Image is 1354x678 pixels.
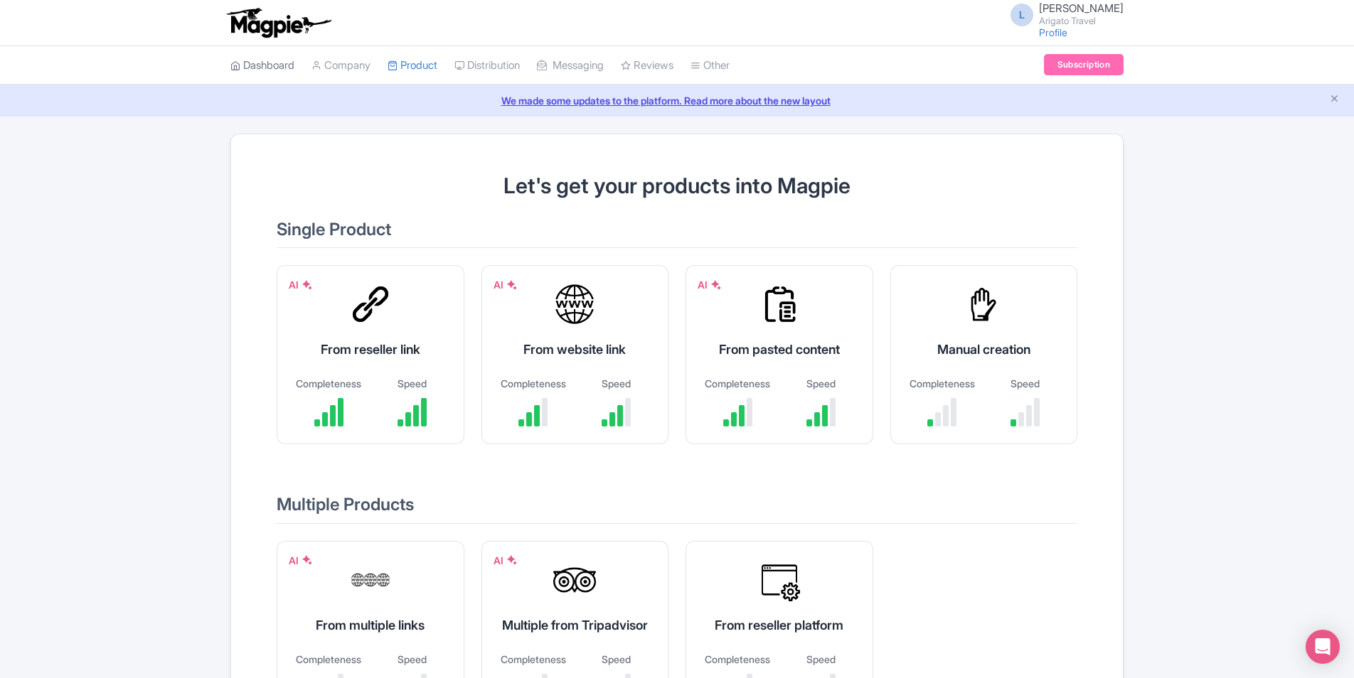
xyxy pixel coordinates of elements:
[311,46,371,85] a: Company
[908,340,1060,359] div: Manual creation
[289,277,313,292] div: AI
[621,46,673,85] a: Reviews
[1002,3,1124,26] a: L [PERSON_NAME] Arigato Travel
[703,615,855,635] div: From reseller platform
[294,340,447,359] div: From reseller link
[991,376,1060,391] div: Speed
[691,46,730,85] a: Other
[537,46,604,85] a: Messaging
[703,376,772,391] div: Completeness
[9,93,1345,108] a: We made some updates to the platform. Read more about the new layout
[302,554,313,566] img: AI Symbol
[1039,1,1124,15] span: [PERSON_NAME]
[378,376,447,391] div: Speed
[710,279,722,291] img: AI Symbol
[454,46,520,85] a: Distribution
[294,652,363,667] div: Completeness
[230,46,294,85] a: Dashboard
[494,553,518,568] div: AI
[499,340,651,359] div: From website link
[908,376,977,391] div: Completeness
[582,652,651,667] div: Speed
[1039,16,1124,26] small: Arigato Travel
[506,554,518,566] img: AI Symbol
[890,265,1078,461] a: Manual creation Completeness Speed
[506,279,518,291] img: AI Symbol
[698,277,722,292] div: AI
[378,652,447,667] div: Speed
[499,376,568,391] div: Completeness
[388,46,437,85] a: Product
[703,340,855,359] div: From pasted content
[294,615,447,635] div: From multiple links
[277,174,1077,198] h1: Let's get your products into Magpie
[787,376,855,391] div: Speed
[582,376,651,391] div: Speed
[294,376,363,391] div: Completeness
[1329,92,1340,108] button: Close announcement
[1044,54,1124,75] a: Subscription
[499,652,568,667] div: Completeness
[499,615,651,635] div: Multiple from Tripadvisor
[277,220,1077,248] h2: Single Product
[787,652,855,667] div: Speed
[494,277,518,292] div: AI
[302,279,313,291] img: AI Symbol
[289,553,313,568] div: AI
[703,652,772,667] div: Completeness
[1039,26,1067,38] a: Profile
[1306,630,1340,664] div: Open Intercom Messenger
[223,7,334,38] img: logo-ab69f6fb50320c5b225c76a69d11143b.png
[1011,4,1033,26] span: L
[277,495,1077,523] h2: Multiple Products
